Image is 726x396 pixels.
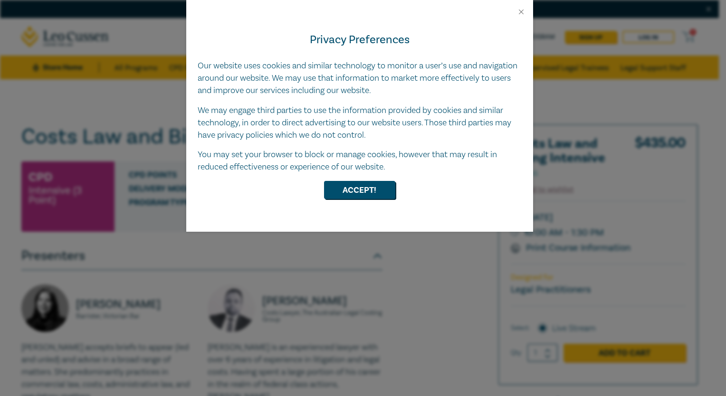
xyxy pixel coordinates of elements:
[198,104,522,141] p: We may engage third parties to use the information provided by cookies and similar technology, in...
[517,8,525,16] button: Close
[198,149,522,173] p: You may set your browser to block or manage cookies, however that may result in reduced effective...
[198,60,522,97] p: Our website uses cookies and similar technology to monitor a user’s use and navigation around our...
[198,31,522,48] h4: Privacy Preferences
[324,181,395,199] button: Accept!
